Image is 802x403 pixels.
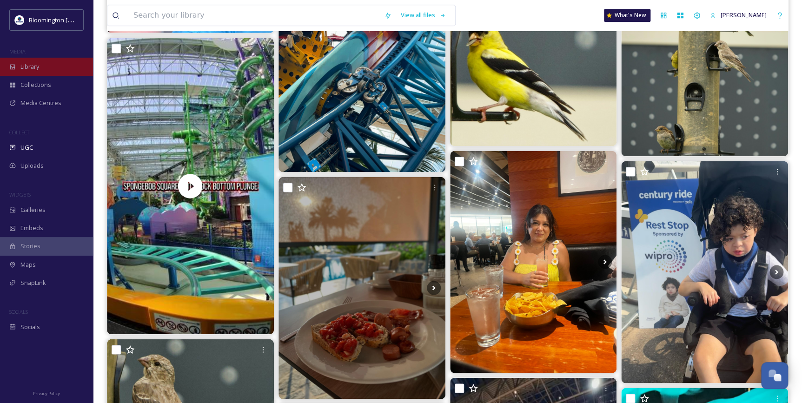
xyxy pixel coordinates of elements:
[9,191,31,198] span: WIDGETS
[450,151,617,373] img: Family vaca 2025 #familyvacation #Minnesota #vacationvibes #mallofamerica.
[721,11,767,19] span: [PERSON_NAME]
[29,15,145,24] span: Bloomington [US_STATE] Travel & Tourism
[20,278,46,287] span: SnapLink
[20,260,36,269] span: Maps
[761,362,788,389] button: Open Chat
[20,323,40,331] span: Socials
[20,242,40,251] span: Stories
[396,6,451,24] a: View all files
[15,15,24,25] img: 429649847_804695101686009_1723528578384153789_n.jpg
[9,129,29,136] span: COLLECT
[129,5,379,26] input: Search your library
[20,205,46,214] span: Galleries
[278,177,445,399] img: Das Essen mit Ausblick auf das Meer war fantastisch. Frisch von freundlichen Köchen direkt vor me...
[33,387,60,398] a: Privacy Policy
[33,390,60,396] span: Privacy Policy
[20,224,43,232] span: Embeds
[20,143,33,152] span: UGC
[107,38,274,334] video: SpongeBob SquarePants Rock Bottom Plunge at Nickolodeon Universe inside the Mall of America #them...
[9,48,26,55] span: MEDIA
[621,161,788,383] img: Grateful is an understatement, as Kaysen was chosen to be one of the ambassadors for UHCCF as we ...
[107,38,274,334] img: thumbnail
[9,308,28,315] span: SOCIALS
[20,161,44,170] span: Uploads
[705,6,771,24] a: [PERSON_NAME]
[20,62,39,71] span: Library
[20,99,61,107] span: Media Centres
[604,9,650,22] a: What's New
[20,80,51,89] span: Collections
